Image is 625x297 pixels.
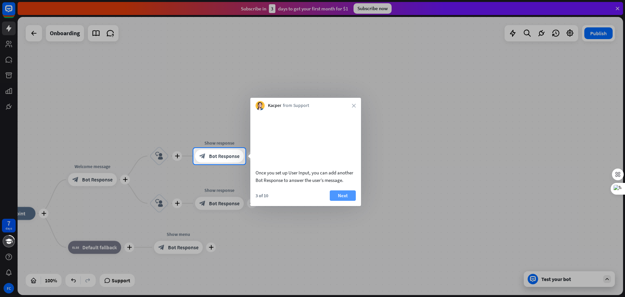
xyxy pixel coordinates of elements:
button: Next [330,190,356,201]
i: block_bot_response [199,153,206,159]
div: Once you set up User Input, you can add another Bot Response to answer the user’s message. [256,169,356,184]
button: Open LiveChat chat widget [5,3,25,22]
span: Bot Response [209,153,240,159]
i: close [352,104,356,108]
div: 3 of 10 [256,193,268,199]
span: Kacper [268,102,281,109]
span: from Support [283,102,309,109]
